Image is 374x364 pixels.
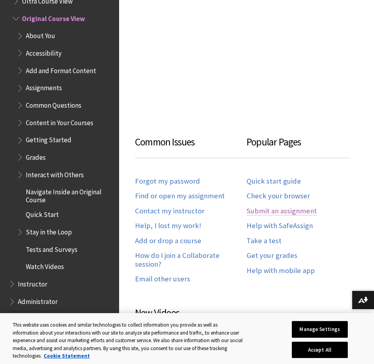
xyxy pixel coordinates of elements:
span: Getting Started [26,134,71,144]
span: Tests and Surveys [26,243,77,254]
a: How do I join a Collaborate session? [135,251,247,269]
span: About You [26,29,55,40]
h3: New Videos [135,306,247,329]
h3: Common Issues [135,135,247,158]
span: Add and Format Content [26,64,96,75]
span: Watch Videos [26,260,64,271]
div: This website uses cookies and similar technologies to collect information you provide as well as ... [13,321,244,360]
span: Stay in the Loop [26,225,72,236]
a: Email other users [135,275,190,284]
span: Quick Start [26,208,59,219]
span: Assignments [26,81,62,92]
a: Submit an assignment [247,207,317,216]
button: Accept All [292,342,348,358]
span: Accessibility [26,46,62,57]
span: Enable the Ultra Experience [18,312,98,323]
a: Quick start guide [247,177,301,186]
a: Help with mobile app [247,266,315,275]
span: Grades [26,151,46,161]
h3: Popular Pages [247,135,350,158]
a: Contact my instructor [135,207,204,216]
a: Help, I lost my work! [135,221,201,230]
a: Find or open my assignment [135,192,225,201]
a: Check your browser [247,192,310,201]
span: Common Questions [26,99,81,109]
button: Manage Settings [292,321,348,338]
a: Help with SafeAssign [247,221,313,230]
a: Get your grades [247,251,297,260]
a: More information about your privacy, opens in a new tab [44,352,90,359]
span: Administrator [18,295,58,306]
span: Interact with Others [26,168,84,179]
a: Take a test [247,236,281,246]
a: Add or drop a course [135,236,201,246]
span: Navigate Inside an Original Course [26,185,114,204]
span: Content in Your Courses [26,116,93,127]
a: Forgot my password [135,177,200,186]
span: Instructor [18,277,47,288]
span: Original Course View [22,12,85,23]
